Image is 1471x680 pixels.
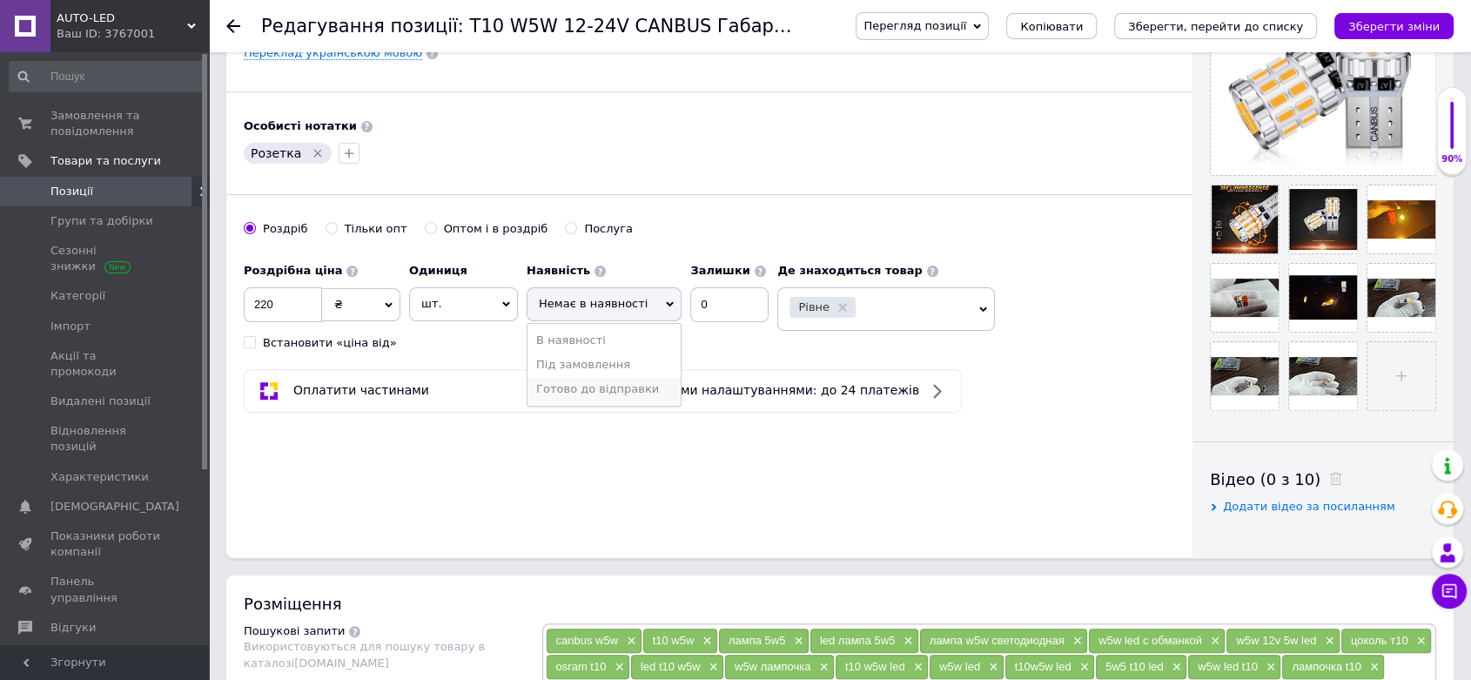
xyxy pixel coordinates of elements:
span: × [1412,634,1426,649]
span: Перегляд позиції [863,19,966,32]
li: В наявності [527,328,681,353]
span: Використовуються для пошуку товару в каталозі [DOMAIN_NAME] [244,640,485,669]
span: × [910,660,924,675]
span: w5w led t10 [1198,660,1258,673]
span: × [1076,660,1090,675]
span: З базовими налаштуваннями: до 24 платежів [625,383,919,397]
span: Рівне [798,301,830,313]
b: Наявність [527,264,590,277]
span: Групи та добірки [50,213,153,229]
span: Сезонні знижки [50,243,161,274]
a: Переклад українською мовою [244,46,422,60]
span: × [1206,634,1220,649]
span: led t10 w5w [641,660,701,673]
div: Повернутися назад [226,19,240,33]
span: ₴ [334,298,343,311]
div: 90% [1438,153,1466,165]
span: Копіювати [1020,20,1083,33]
span: лампа 5w5 [729,634,785,647]
span: × [984,660,998,675]
button: Зберегти, перейти до списку [1114,13,1317,39]
span: w5w led [939,660,980,673]
b: Одиниця [409,264,467,277]
span: Товари та послуги [50,153,161,169]
div: 90% Якість заповнення [1437,87,1467,175]
span: × [1069,634,1083,649]
span: Розетка [251,146,301,160]
span: лампа w5w светодиодная [930,634,1065,647]
span: Панель управління [50,574,161,605]
div: Розміщення [244,593,1436,615]
span: Імпорт [50,319,91,334]
span: osram t10 [556,660,607,673]
span: Відео (0 з 10) [1210,470,1320,488]
span: Категорії [50,288,105,304]
span: w5w led с обманкой [1098,634,1202,647]
span: Додати відео за посиланням [1223,500,1395,513]
b: Роздрібна ціна [244,264,342,277]
button: Чат з покупцем [1432,574,1467,609]
div: Пошукові запити [244,623,345,639]
span: цоколь т10 [1351,634,1408,647]
input: - [690,287,769,322]
span: × [789,634,803,649]
i: Зберегти зміни [1348,20,1440,33]
span: led лампа 5w5 [820,634,895,647]
h1: Редагування позиції: T10 W5W 12-24V CANBUS Габариты светодиодные LED 2 шт. ( Желтая ) [261,16,1278,37]
span: t10w5w led [1015,660,1071,673]
span: × [1168,660,1182,675]
span: 5w5 t10 led [1105,660,1164,673]
span: Видалені позиції [50,394,151,409]
button: Копіювати [1006,13,1097,39]
span: × [1262,660,1276,675]
span: Замовлення та повідомлення [50,108,161,139]
span: шт. [409,287,518,320]
span: × [815,660,829,675]
span: Відгуки [50,620,96,636]
span: AUTO-LED [57,10,187,26]
span: лампочка t10 [1292,660,1360,673]
li: Під замовлення [527,353,681,377]
span: [DEMOGRAPHIC_DATA] [50,499,179,515]
span: × [1366,660,1380,675]
i: Зберегти, перейти до списку [1128,20,1303,33]
span: Характеристики [50,469,149,485]
span: × [899,634,913,649]
span: Відновлення позицій [50,423,161,454]
b: Де знаходиться товар [777,264,922,277]
svg: Видалити мітку [311,146,325,160]
span: × [704,660,718,675]
div: Тільки опт [345,221,407,237]
b: Залишки [690,264,749,277]
span: canbus w5w [556,634,619,647]
span: × [622,634,636,649]
span: t10 w5w led [845,660,905,673]
span: × [698,634,712,649]
div: Роздріб [263,221,308,237]
button: Зберегти зміни [1334,13,1454,39]
span: Акції та промокоди [50,348,161,380]
span: t10 w5w [653,634,695,647]
span: w5w лампочка [735,660,810,673]
span: w5w 12v 5w led [1236,634,1316,647]
input: Пошук [9,61,205,92]
div: Ваш ID: 3767001 [57,26,209,42]
b: Особисті нотатки [244,119,357,132]
span: Показники роботи компанії [50,529,161,560]
span: Оплатити частинами [293,383,429,397]
input: 0 [244,287,322,322]
span: Немає в наявності [539,297,648,310]
div: Послуга [584,221,633,237]
div: Встановити «ціна від» [263,335,397,351]
span: Позиції [50,184,93,199]
span: × [610,660,624,675]
div: Оптом і в роздріб [444,221,548,237]
span: × [1320,634,1334,649]
li: Готово до відправки [527,377,681,401]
